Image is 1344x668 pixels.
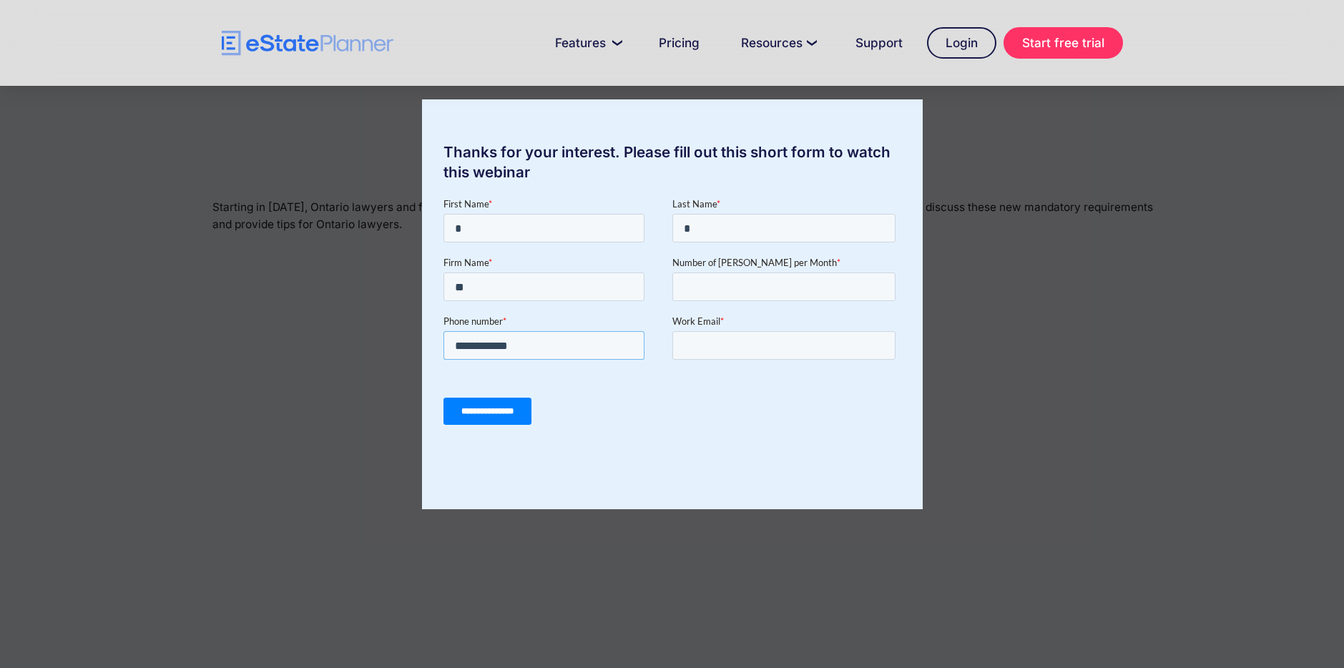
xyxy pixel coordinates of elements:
[838,29,920,57] a: Support
[222,31,393,56] a: home
[443,197,901,466] iframe: Form 0
[538,29,634,57] a: Features
[422,142,923,182] div: Thanks for your interest. Please fill out this short form to watch this webinar
[927,27,996,59] a: Login
[642,29,717,57] a: Pricing
[724,29,831,57] a: Resources
[1004,27,1123,59] a: Start free trial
